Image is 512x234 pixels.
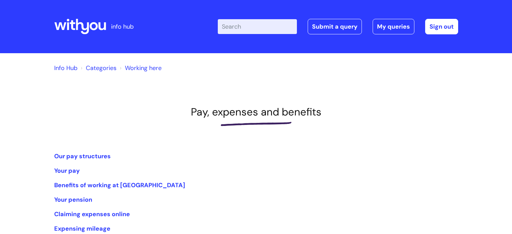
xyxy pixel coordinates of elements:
a: Your pay [54,167,80,175]
li: Solution home [79,63,116,73]
a: Claiming expenses online [54,210,130,218]
a: Our pay structures [54,152,111,160]
h1: Pay, expenses and benefits [54,106,458,118]
li: Working here [118,63,162,73]
a: Working here [125,64,162,72]
p: info hub [111,21,134,32]
a: Benefits of working at [GEOGRAPHIC_DATA] [54,181,185,189]
a: Info Hub [54,64,77,72]
a: Categories [86,64,116,72]
a: Expensing mileage [54,225,110,233]
a: Sign out [425,19,458,34]
div: | - [218,19,458,34]
input: Search [218,19,297,34]
a: Submit a query [308,19,362,34]
a: My queries [373,19,414,34]
a: Your pension [54,196,92,204]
